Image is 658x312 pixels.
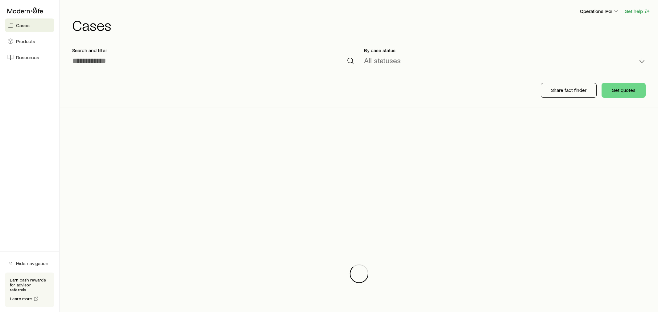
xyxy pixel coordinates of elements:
span: Products [16,38,35,44]
div: Earn cash rewards for advisor referrals.Learn more [5,273,54,307]
span: Cases [16,22,30,28]
button: Operations IPG [580,8,619,15]
span: Learn more [10,297,32,301]
button: Share fact finder [541,83,597,98]
p: Share fact finder [551,87,586,93]
a: Products [5,35,54,48]
p: By case status [364,47,646,53]
button: Get help [624,8,651,15]
button: Get quotes [602,83,646,98]
p: All statuses [364,56,401,65]
p: Operations IPG [580,8,619,14]
a: Cases [5,18,54,32]
a: Resources [5,51,54,64]
span: Resources [16,54,39,60]
h1: Cases [72,18,651,32]
span: Hide navigation [16,260,48,266]
p: Search and filter [72,47,354,53]
button: Hide navigation [5,257,54,270]
p: Earn cash rewards for advisor referrals. [10,277,49,292]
